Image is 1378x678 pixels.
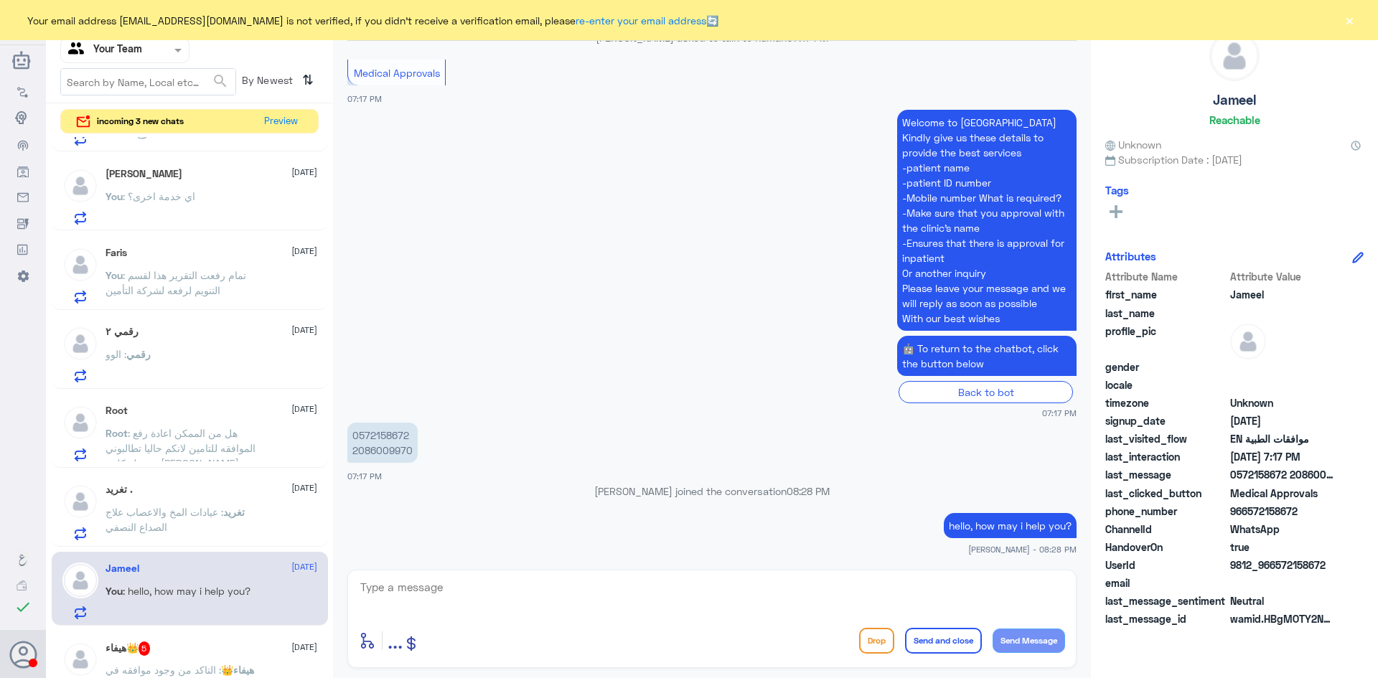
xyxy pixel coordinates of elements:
h5: تغريد . [106,484,133,496]
span: Attribute Value [1230,269,1334,284]
span: 07:17 PM [347,94,382,103]
h5: Jameel [1213,92,1256,108]
img: defaultAdmin.png [62,641,98,677]
span: wamid.HBgMOTY2NTcyMTU4NjcyFQIAEhggRkNDMzc5RTY5MUE5RTg3NURENjQxQjJCNkM0ODNBNjgA [1230,611,1334,626]
h6: Attributes [1105,250,1156,263]
button: Send Message [993,628,1065,653]
h5: رقمي ٢ [106,326,139,338]
p: 18/8/2025, 7:17 PM [897,110,1077,331]
button: Preview [258,110,304,133]
span: By Newest [236,68,296,97]
span: 08:28 PM [787,485,830,497]
span: Your email address [EMAIL_ADDRESS][DOMAIN_NAME] is not verified, if you didn't receive a verifica... [27,13,718,28]
span: [DATE] [291,324,317,336]
span: 0 [1230,593,1334,608]
span: last_name [1105,306,1227,321]
img: defaultAdmin.png [62,326,98,362]
h5: Faris [106,247,127,259]
button: Send and close [905,628,982,654]
span: profile_pic [1105,324,1227,357]
span: 2025-08-18T16:17:15.615Z [1230,449,1334,464]
span: : الوو [106,348,126,360]
span: : تمام رفعت التقرير هذا لقسم التنويم لرفعه لشركة التأمين [106,269,246,296]
span: Root [106,427,128,439]
span: true [1230,540,1334,555]
span: null [1230,575,1334,590]
span: first_name [1105,287,1227,302]
span: [DATE] [291,641,317,654]
span: null [1230,377,1334,392]
span: Jameel [1230,287,1334,302]
h6: Tags [1105,184,1129,197]
span: [DATE] [291,560,317,573]
span: [PERSON_NAME] - 08:28 PM [968,543,1077,555]
img: defaultAdmin.png [62,168,98,204]
span: 0572158672 2086009970 [1230,467,1334,482]
span: 07:17 PM [1042,407,1077,419]
h5: نادر الشمردل [106,168,182,180]
a: re-enter your email address [576,14,706,27]
h6: Reachable [1209,113,1260,126]
span: last_visited_flow [1105,431,1227,446]
span: locale [1105,377,1227,392]
span: You [106,190,123,202]
span: You [106,269,123,281]
span: gender [1105,359,1227,375]
span: last_clicked_button [1105,486,1227,501]
img: defaultAdmin.png [62,247,98,283]
span: : عيادات المخ والاعصاب علاج الصداع النصفي [106,506,223,533]
span: last_message_id [1105,611,1227,626]
span: 2 [1230,522,1334,537]
span: [DATE] [291,166,317,179]
div: Back to bot [899,381,1073,403]
span: search [212,72,229,90]
button: Drop [859,628,894,654]
span: Medical Approvals [354,67,440,79]
span: Subscription Date : [DATE] [1105,152,1364,167]
i: check [14,598,32,616]
p: 18/8/2025, 7:17 PM [347,423,418,463]
h5: هيفاء👑 [106,641,151,656]
span: 966572158672 [1230,504,1334,519]
span: last_message_sentiment [1105,593,1227,608]
img: defaultAdmin.png [1210,32,1259,80]
span: incoming 3 new chats [97,115,184,128]
span: : hello, how may i help you? [123,585,250,597]
span: 07:17 PM [347,471,382,481]
span: timezone [1105,395,1227,410]
span: ChannelId [1105,522,1227,537]
span: Unknown [1230,395,1334,410]
h5: Jameel [106,562,139,575]
span: : اي خدمة اخرى؟ [123,190,195,202]
span: [DATE] [291,481,317,494]
span: 5 [139,641,151,656]
i: ⇅ [302,68,314,92]
span: 9812_966572158672 [1230,557,1334,573]
span: [DATE] [291,402,317,415]
button: × [1342,13,1356,27]
img: defaultAdmin.png [1230,324,1266,359]
input: Search by Name, Local etc… [61,69,235,95]
span: last_interaction [1105,449,1227,464]
span: HandoverOn [1105,540,1227,555]
span: موافقات الطبية EN [1230,431,1334,446]
span: signup_date [1105,413,1227,428]
h5: Root [106,405,128,417]
span: : هل من الممكن اعادة رفع الموافقه للتامين لانكم حاليا تطالبوني ب مبلغ كلمة [PERSON_NAME] وعطاني ت... [106,427,264,499]
button: search [212,70,229,93]
span: UserId [1105,557,1227,573]
span: null [1230,359,1334,375]
p: 18/8/2025, 8:28 PM [944,513,1077,538]
span: رقمي [126,348,151,360]
p: [PERSON_NAME] joined the conversation [347,484,1077,499]
span: phone_number [1105,504,1227,519]
button: ... [388,624,403,656]
span: [DATE] [291,245,317,258]
span: You [106,585,123,597]
span: Attribute Name [1105,269,1227,284]
img: defaultAdmin.png [62,405,98,441]
span: 2025-08-15T19:10:55.642Z [1230,413,1334,428]
span: Unknown [1105,137,1161,152]
img: defaultAdmin.png [62,562,98,598]
span: last_message [1105,467,1227,482]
